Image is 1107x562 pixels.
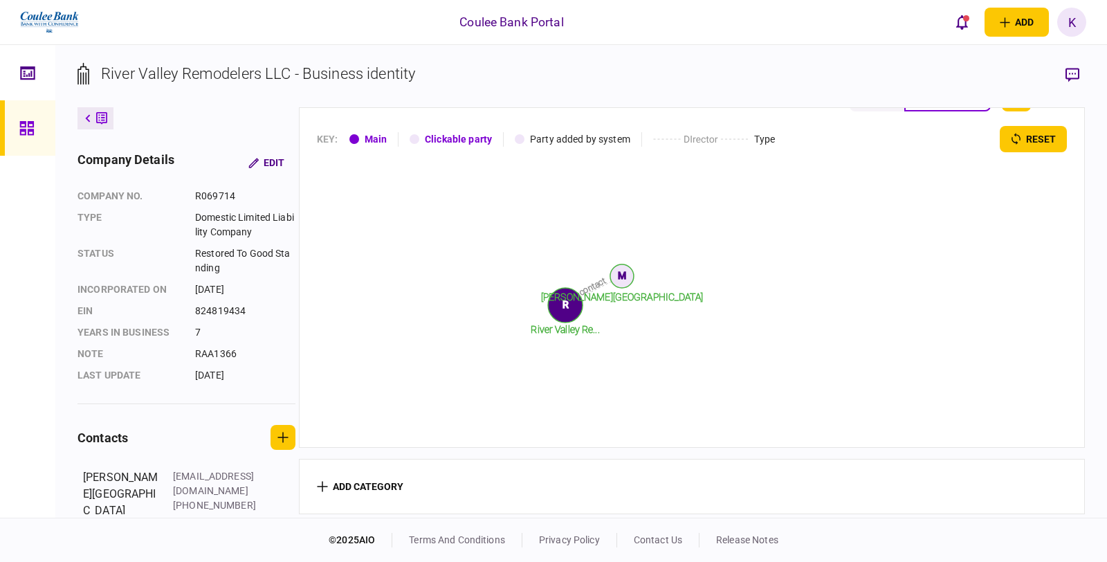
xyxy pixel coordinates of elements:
[634,534,682,545] a: contact us
[317,132,338,147] div: KEY :
[562,299,569,310] text: R
[77,428,128,447] div: contacts
[578,275,607,297] text: contact
[195,325,295,340] div: 7
[618,270,626,281] text: M
[365,132,387,147] div: Main
[19,5,80,39] img: client company logo
[195,210,295,239] div: Domestic Limited Liability Company
[77,210,181,239] div: Type
[1057,8,1086,37] button: K
[329,533,392,547] div: © 2025 AIO
[754,132,776,147] div: Type
[77,246,181,275] div: status
[77,325,181,340] div: years in business
[947,8,976,37] button: open notifications list
[716,534,778,545] a: release notes
[539,534,600,545] a: privacy policy
[317,481,403,492] button: add category
[459,13,563,31] div: Coulee Bank Portal
[173,513,263,527] div: Guarantor
[531,324,599,335] tspan: River Valley Re...
[541,291,703,302] tspan: [PERSON_NAME][GEOGRAPHIC_DATA]
[77,347,181,361] div: note
[425,132,492,147] div: Clickable party
[1000,126,1067,152] button: reset
[237,150,295,175] button: Edit
[83,469,159,527] div: [PERSON_NAME][GEOGRAPHIC_DATA]
[195,304,295,318] div: 824819434
[77,282,181,297] div: incorporated on
[77,150,174,175] div: company details
[77,304,181,318] div: EIN
[77,189,181,203] div: company no.
[195,368,295,383] div: [DATE]
[101,62,415,85] div: River Valley Remodelers LLC - Business identity
[195,282,295,297] div: [DATE]
[409,534,505,545] a: terms and conditions
[195,189,295,203] div: R069714
[77,368,181,383] div: last update
[530,132,630,147] div: Party added by system
[173,469,263,498] div: [EMAIL_ADDRESS][DOMAIN_NAME]
[985,8,1049,37] button: open adding identity options
[195,347,295,361] div: RAA1366
[173,498,263,513] div: [PHONE_NUMBER]
[195,246,295,275] div: Restored To Good Standing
